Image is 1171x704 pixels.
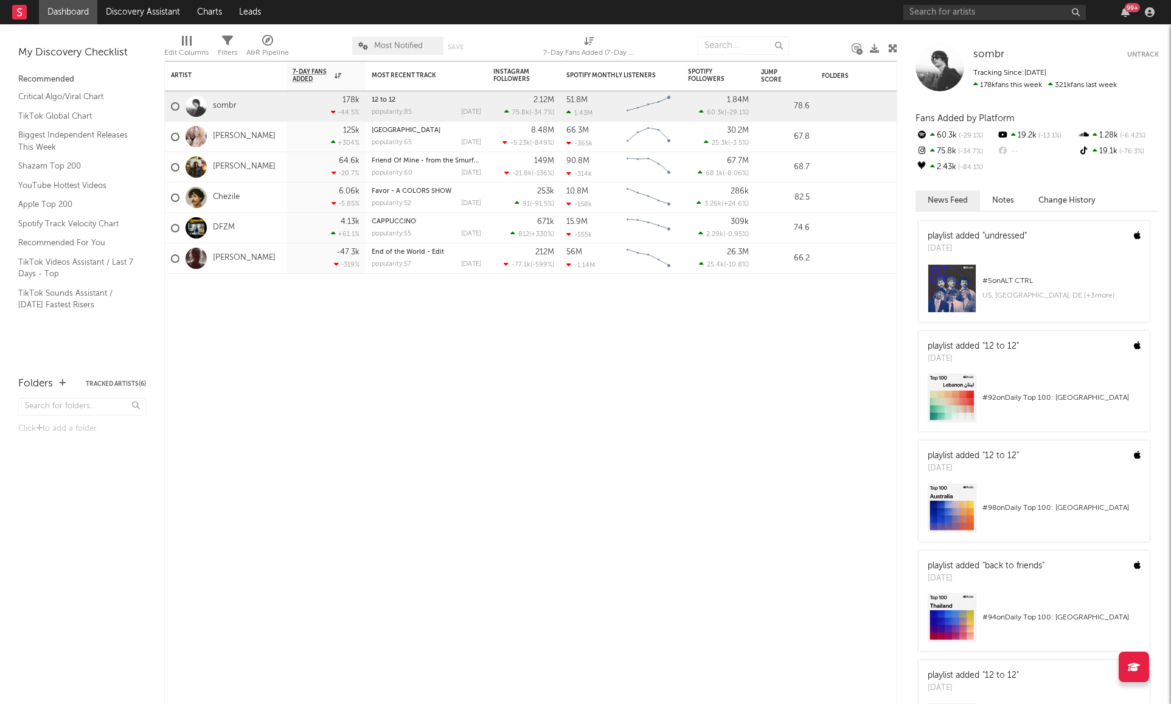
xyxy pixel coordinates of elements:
[332,200,360,207] div: -5.85 %
[534,157,554,165] div: 149M
[532,262,552,268] span: -599 %
[523,201,530,207] span: 91
[372,188,451,195] a: Favor - A COLORS SHOW
[372,158,537,164] a: Friend Of Mine - from the Smurfs Movie Soundtrack
[532,201,552,207] span: -91.5 %
[372,139,412,146] div: popularity: 65
[531,110,552,116] span: -34.7 %
[542,69,554,82] button: Filter by Instagram Followers
[916,114,1015,123] span: Fans Added by Platform
[218,30,237,66] div: Filters
[347,69,360,82] button: Filter by 7-Day Fans Added
[18,90,134,103] a: Critical Algo/Viral Chart
[1125,3,1140,12] div: 99 +
[339,187,360,195] div: 6.06k
[372,188,481,195] div: Favor - A COLORS SHOW
[928,230,1027,243] div: playlist added
[982,391,1141,405] div: # 92 on Daily Top 100: [GEOGRAPHIC_DATA]
[493,68,536,83] div: Instagram Followers
[726,110,747,116] span: -29.1 %
[18,287,134,312] a: TikTok Sounds Assistant / [DATE] Fastest Risers
[372,231,411,237] div: popularity: 55
[916,190,980,211] button: News Feed
[731,218,749,226] div: 309k
[928,450,1019,462] div: playlist added
[621,152,676,183] svg: Chart title
[566,96,588,104] div: 51.8M
[18,72,146,87] div: Recommended
[461,139,481,146] div: [DATE]
[982,671,1019,680] a: "12 to 12"
[919,264,1150,322] a: #5onALT CTRLUS, [GEOGRAPHIC_DATA], DE (+3more)
[566,157,589,165] div: 90.8M
[916,159,996,175] div: 2.43k
[18,217,134,231] a: Spotify Track Velocity Chart
[566,231,592,239] div: -555k
[372,97,481,103] div: 12 to 12
[973,82,1042,89] span: 178k fans this week
[372,127,440,134] a: [GEOGRAPHIC_DATA]
[533,170,552,177] span: -136 %
[723,201,747,207] span: +24.6 %
[342,96,360,104] div: 178k
[18,128,134,153] a: Biggest Independent Releases This Week
[213,101,237,111] a: sombr
[706,170,723,177] span: 68.1k
[461,200,481,207] div: [DATE]
[982,274,1141,288] div: # 5 on ALT CTRL
[688,68,731,83] div: Spotify Followers
[982,342,1019,350] a: "12 to 12"
[502,139,554,147] div: ( )
[372,249,444,256] a: End of the World - Edit
[698,169,749,177] div: ( )
[512,110,529,116] span: 75.8k
[1078,144,1159,159] div: 19.1k
[566,72,658,79] div: Spotify Monthly Listeners
[372,261,411,268] div: popularity: 57
[727,127,749,134] div: 30.2M
[956,164,983,171] span: -84.1 %
[621,243,676,274] svg: Chart title
[982,232,1027,240] a: "undressed"
[164,30,209,66] div: Edit Columns
[331,230,360,238] div: +61.1 %
[919,484,1150,542] a: #98onDaily Top 100: [GEOGRAPHIC_DATA]
[980,190,1026,211] button: Notes
[1117,148,1144,155] span: -76.3 %
[698,230,749,238] div: ( )
[761,99,810,114] div: 78.6
[566,261,595,269] div: -1.14M
[510,230,554,238] div: ( )
[706,231,723,238] span: 2.29k
[982,451,1019,460] a: "12 to 12"
[1118,133,1145,139] span: -6.42 %
[919,593,1150,651] a: #94onDaily Top 100: [GEOGRAPHIC_DATA]
[761,130,810,144] div: 67.8
[537,218,554,226] div: 671k
[372,200,411,207] div: popularity: 52
[461,109,481,116] div: [DATE]
[268,69,280,82] button: Filter by Artist
[504,260,554,268] div: ( )
[737,69,749,82] button: Filter by Spotify Followers
[566,170,592,178] div: -314k
[372,127,481,134] div: STREET X STREET
[331,139,360,147] div: +304 %
[372,158,481,164] div: Friend Of Mine - from the Smurfs Movie Soundtrack
[531,231,552,238] span: +330 %
[822,72,913,80] div: Folders
[504,108,554,116] div: ( )
[1078,128,1159,144] div: 1.28k
[515,200,554,207] div: ( )
[246,46,289,60] div: A&R Pipeline
[543,46,634,60] div: 7-Day Fans Added (7-Day Fans Added)
[731,187,749,195] div: 286k
[566,139,592,147] div: -365k
[712,140,728,147] span: 25.3k
[461,231,481,237] div: [DATE]
[18,110,134,123] a: TikTok Global Chart
[336,248,360,256] div: -47.3k
[707,110,724,116] span: 60.3k
[928,340,1019,353] div: playlist added
[218,46,237,60] div: Filters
